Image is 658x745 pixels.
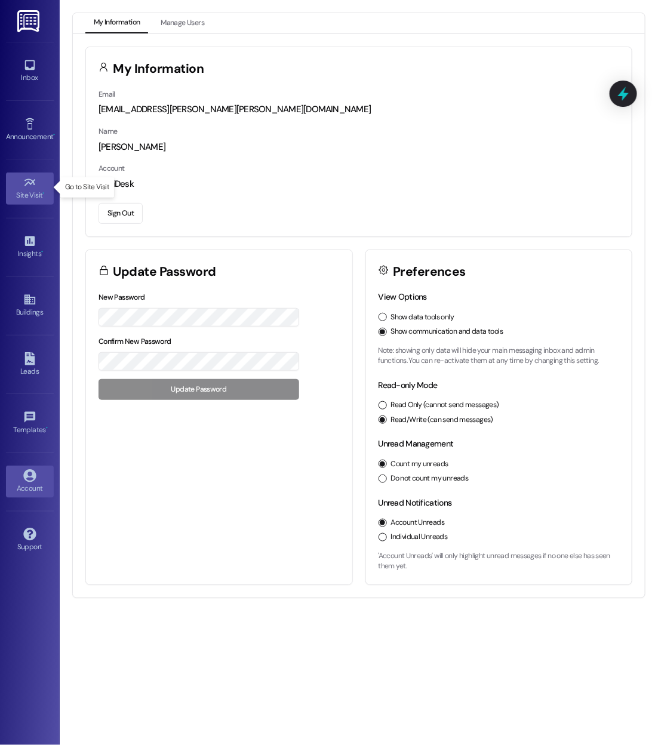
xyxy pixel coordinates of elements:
img: ResiDesk Logo [17,10,42,32]
button: Sign Out [99,203,143,224]
div: ResiDesk [99,178,619,190]
p: Note: showing only data will hide your main messaging inbox and admin functions. You can re-activ... [379,346,620,367]
label: Account Unreads [391,518,445,528]
a: Support [6,524,54,556]
label: Unread Notifications [379,497,452,508]
button: Manage Users [152,13,213,33]
label: Do not count my unreads [391,473,469,484]
a: Account [6,466,54,498]
label: Unread Management [379,438,454,449]
p: 'Account Unreads' will only highlight unread messages if no one else has seen them yet. [379,551,620,572]
label: Name [99,127,118,136]
span: • [53,131,55,139]
h3: Preferences [393,266,466,278]
label: Read Only (cannot send messages) [391,400,499,411]
div: [EMAIL_ADDRESS][PERSON_NAME][PERSON_NAME][DOMAIN_NAME] [99,103,619,116]
a: Buildings [6,290,54,322]
label: Email [99,90,115,99]
label: Individual Unreads [391,532,448,543]
label: Confirm New Password [99,337,171,346]
label: Show data tools only [391,312,454,323]
h3: My Information [113,63,204,75]
h3: Update Password [113,266,216,278]
label: New Password [99,293,145,302]
label: Read-only Mode [379,380,438,390]
a: Templates • [6,407,54,439]
p: Go to Site Visit [65,182,109,192]
label: Count my unreads [391,459,448,470]
button: My Information [85,13,148,33]
div: [PERSON_NAME] [99,141,619,153]
a: Leads [6,349,54,381]
span: • [41,248,43,256]
label: Read/Write (can send messages) [391,415,494,426]
a: Insights • [6,231,54,263]
label: Show communication and data tools [391,327,503,337]
span: • [43,189,45,198]
a: Site Visit • [6,173,54,205]
span: • [46,424,48,432]
label: Account [99,164,125,173]
label: View Options [379,291,428,302]
a: Inbox [6,55,54,87]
